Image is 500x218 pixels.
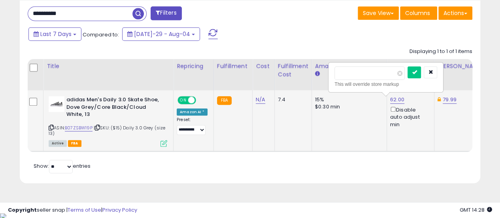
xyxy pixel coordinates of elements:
div: [PERSON_NAME] [438,62,485,70]
img: 31zIqMxfSIL._SL40_.jpg [49,96,64,112]
div: Cost [256,62,271,70]
span: All listings currently available for purchase on Amazon [49,140,67,147]
span: | SKU: ($15) Daily 3.0 Grey (size 13) [49,125,166,136]
span: Last 7 Days [40,30,72,38]
div: 15% [315,96,381,103]
div: Amazon AI * [177,108,208,116]
strong: Copyright [8,206,37,214]
a: Privacy Policy [102,206,137,214]
span: 2025-08-12 14:28 GMT [460,206,492,214]
div: 7.4 [278,96,306,103]
span: ON [178,97,188,104]
span: Show: entries [34,162,91,170]
div: Fulfillment [217,62,249,70]
a: Terms of Use [68,206,101,214]
span: FBA [68,140,81,147]
div: ASIN: [49,96,167,146]
button: Columns [400,6,437,20]
b: adidas Men's Daily 3.0 Skate Shoe, Dove Grey/Core Black/Cloud White, 13 [66,96,162,120]
div: Repricing [177,62,210,70]
div: seller snap | | [8,207,137,214]
button: Save View [358,6,399,20]
a: B07ZSBW19P [65,125,92,131]
div: Disable auto adjust min [390,105,428,128]
div: $0.30 min [315,103,381,110]
button: Last 7 Days [28,27,81,41]
div: Title [47,62,170,70]
div: Amazon Fees [315,62,383,70]
span: OFF [195,97,208,104]
div: This will override store markup [334,80,437,88]
span: Columns [405,9,430,17]
a: 79.99 [443,96,457,104]
button: [DATE]-29 - Aug-04 [122,27,200,41]
a: N/A [256,96,265,104]
button: Actions [438,6,472,20]
span: [DATE]-29 - Aug-04 [134,30,190,38]
div: Fulfillment Cost [278,62,308,79]
div: Displaying 1 to 1 of 1 items [409,48,472,55]
span: Compared to: [83,31,119,38]
a: 62.00 [390,96,404,104]
button: Filters [151,6,181,20]
small: FBA [217,96,232,105]
small: Amazon Fees. [315,70,320,78]
div: Preset: [177,117,208,135]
